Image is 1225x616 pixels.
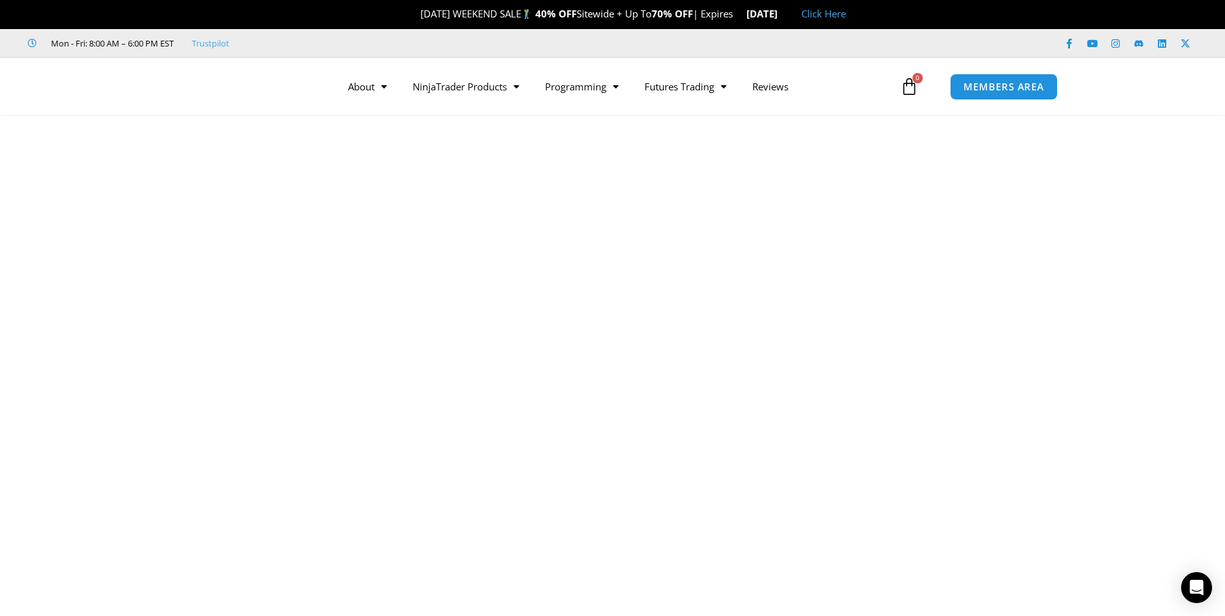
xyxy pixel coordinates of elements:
[778,9,788,19] img: 🏭
[192,36,229,51] a: Trustpilot
[950,74,1058,100] a: MEMBERS AREA
[746,7,788,20] strong: [DATE]
[912,73,923,83] span: 0
[1181,572,1212,603] div: Open Intercom Messenger
[410,9,420,19] img: 🎉
[963,82,1044,92] span: MEMBERS AREA
[532,72,632,101] a: Programming
[48,36,174,51] span: Mon - Fri: 8:00 AM – 6:00 PM EST
[535,7,577,20] strong: 40% OFF
[801,7,846,20] a: Click Here
[335,72,897,101] nav: Menu
[632,72,739,101] a: Futures Trading
[407,7,746,20] span: [DATE] WEEKEND SALE Sitewide + Up To | Expires
[739,72,801,101] a: Reviews
[150,63,289,110] img: LogoAI | Affordable Indicators – NinjaTrader
[734,9,743,19] img: ⌛
[881,68,938,105] a: 0
[335,72,400,101] a: About
[522,9,531,19] img: 🏌️‍♂️
[652,7,693,20] strong: 70% OFF
[400,72,532,101] a: NinjaTrader Products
